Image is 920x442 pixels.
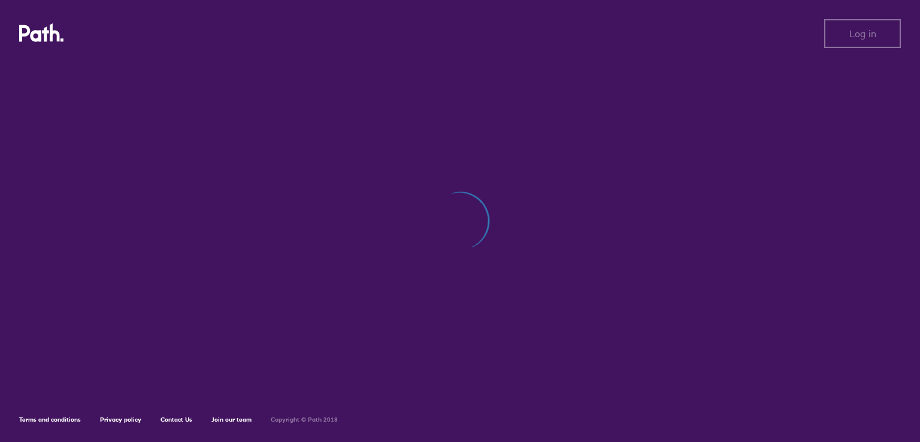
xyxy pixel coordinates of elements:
a: Contact Us [161,416,192,423]
button: Log in [824,19,901,48]
a: Privacy policy [100,416,141,423]
span: Log in [849,28,876,39]
a: Terms and conditions [19,416,81,423]
a: Join our team [211,416,252,423]
h6: Copyright © Path 2018 [271,416,338,423]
